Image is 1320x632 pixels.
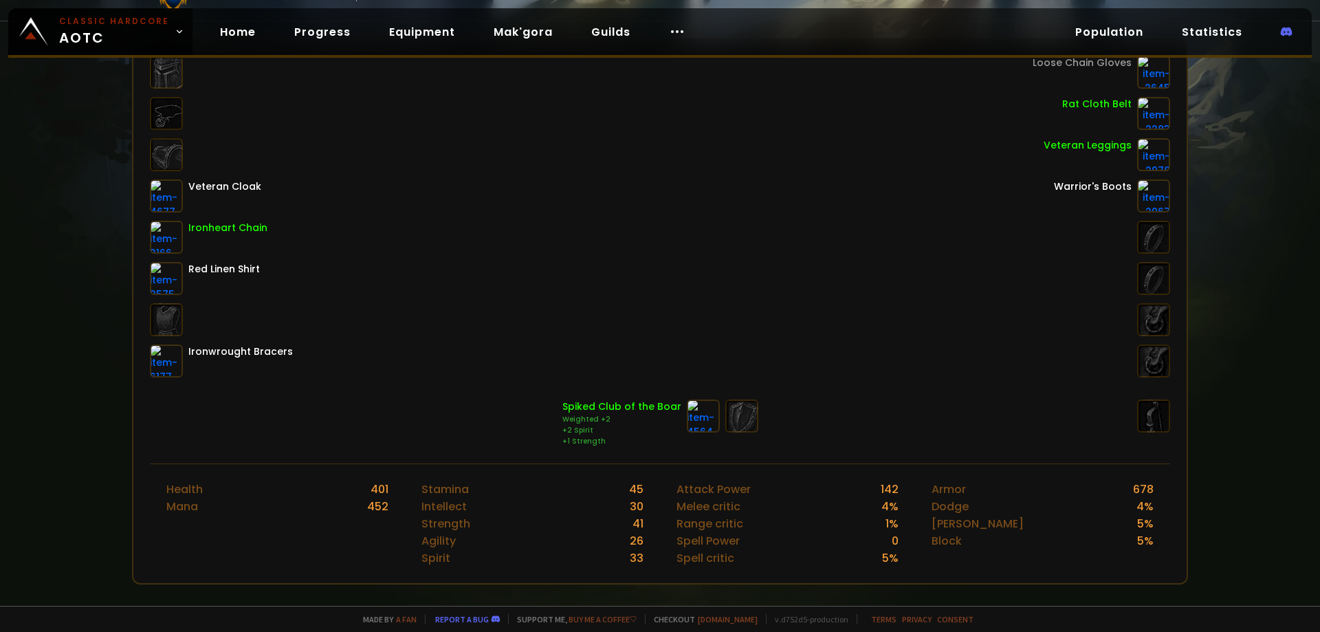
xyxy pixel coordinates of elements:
a: Guilds [580,18,641,46]
div: Strength [421,515,470,532]
a: Home [209,18,267,46]
div: 142 [881,481,899,498]
a: Terms [871,614,896,624]
div: Spirit [421,549,450,567]
span: v. d752d5 - production [766,614,848,624]
div: 41 [632,515,643,532]
a: Consent [937,614,973,624]
div: Block [932,532,962,549]
div: Melee critic [676,498,740,515]
a: Privacy [902,614,932,624]
div: 0 [892,532,899,549]
a: Buy me a coffee [569,614,637,624]
div: Spell critic [676,549,734,567]
div: 401 [371,481,388,498]
div: Intellect [421,498,467,515]
div: 5 % [1137,532,1154,549]
div: Ironwrought Bracers [188,345,293,359]
div: 1 % [885,515,899,532]
span: AOTC [59,15,169,48]
a: Equipment [378,18,466,46]
img: item-2283 [1137,97,1170,130]
div: 5 % [1137,515,1154,532]
div: Spell Power [676,532,740,549]
div: 5 % [882,549,899,567]
div: Mana [166,498,198,515]
div: Warrior's Boots [1054,179,1132,194]
div: 452 [367,498,388,515]
div: Spiked Club of the Boar [562,400,681,414]
div: Stamina [421,481,469,498]
a: [DOMAIN_NAME] [698,614,758,624]
img: item-2978 [1137,138,1170,171]
a: Population [1064,18,1154,46]
span: Made by [355,614,417,624]
div: 33 [630,549,643,567]
div: 4 % [1136,498,1154,515]
div: [PERSON_NAME] [932,515,1024,532]
div: 45 [629,481,643,498]
div: Weighted +2 [562,414,681,425]
span: Support me, [508,614,637,624]
div: Veteran Cloak [188,179,261,194]
img: item-4564 [687,400,720,433]
a: Progress [283,18,362,46]
div: Health [166,481,203,498]
a: a fan [396,614,417,624]
a: Statistics [1171,18,1253,46]
div: 30 [630,498,643,515]
div: Loose Chain Gloves [1033,56,1132,70]
div: Range critic [676,515,743,532]
div: +1 Strength [562,436,681,447]
img: item-2967 [1137,179,1170,213]
span: Checkout [645,614,758,624]
a: Mak'gora [483,18,564,46]
div: 4 % [881,498,899,515]
div: Attack Power [676,481,751,498]
small: Classic Hardcore [59,15,169,28]
div: Red Linen Shirt [188,262,260,276]
div: Ironheart Chain [188,221,267,235]
div: +2 Spirit [562,425,681,436]
div: Agility [421,532,456,549]
div: Veteran Leggings [1044,138,1132,153]
img: item-2575 [150,262,183,295]
div: Armor [932,481,966,498]
a: Classic HardcoreAOTC [8,8,192,55]
div: Rat Cloth Belt [1062,97,1132,111]
div: 678 [1133,481,1154,498]
img: item-4677 [150,179,183,213]
img: item-6177 [150,345,183,378]
img: item-2645 [1137,56,1170,89]
a: Report a bug [435,614,489,624]
img: item-3166 [150,221,183,254]
div: 26 [630,532,643,549]
div: Dodge [932,498,969,515]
